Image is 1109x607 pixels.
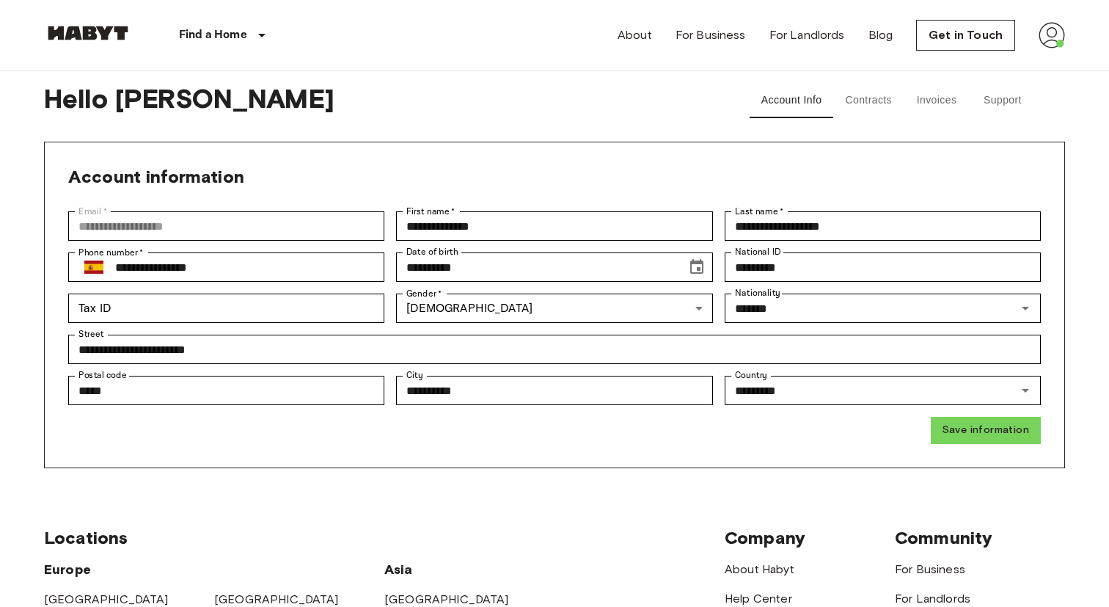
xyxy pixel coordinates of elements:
[44,83,709,118] span: Hello [PERSON_NAME]
[618,26,652,44] a: About
[78,205,107,218] label: Email
[1015,298,1036,319] button: Open
[384,561,413,578] span: Asia
[84,261,103,274] img: Spain
[406,246,458,258] label: Date of birth
[868,26,893,44] a: Blog
[735,369,767,382] label: Country
[396,294,712,323] div: [DEMOGRAPHIC_DATA]
[384,592,509,606] a: [GEOGRAPHIC_DATA]
[44,561,91,578] span: Europe
[931,417,1041,444] button: Save information
[406,205,455,218] label: First name
[682,252,711,282] button: Choose date, selected date is Jun 28, 2000
[750,83,834,118] button: Account Info
[735,287,780,299] label: Nationality
[44,592,169,606] a: [GEOGRAPHIC_DATA]
[179,26,247,44] p: Find a Home
[406,287,442,300] label: Gender
[676,26,746,44] a: For Business
[904,83,970,118] button: Invoices
[406,369,423,382] label: City
[769,26,845,44] a: For Landlords
[895,592,970,606] a: For Landlords
[916,20,1015,51] a: Get in Touch
[735,205,784,218] label: Last name
[833,83,904,118] button: Contracts
[44,527,128,548] span: Locations
[895,562,965,576] a: For Business
[1039,22,1065,48] img: avatar
[78,246,144,259] label: Phone number
[68,166,244,187] span: Account information
[396,376,712,405] div: City
[78,252,109,283] button: Select country
[68,211,384,241] div: Email
[68,376,384,405] div: Postal code
[735,246,780,258] label: National ID
[725,562,794,576] a: About Habyt
[895,527,992,548] span: Community
[214,592,339,606] a: [GEOGRAPHIC_DATA]
[970,83,1036,118] button: Support
[725,527,805,548] span: Company
[1015,380,1036,401] button: Open
[78,369,127,382] label: Postal code
[78,328,103,341] label: Street
[396,211,712,241] div: First name
[725,592,792,606] a: Help Center
[44,26,132,40] img: Habyt
[68,335,1041,364] div: Street
[725,252,1041,282] div: National ID
[68,294,384,323] div: Tax ID
[725,211,1041,241] div: Last name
